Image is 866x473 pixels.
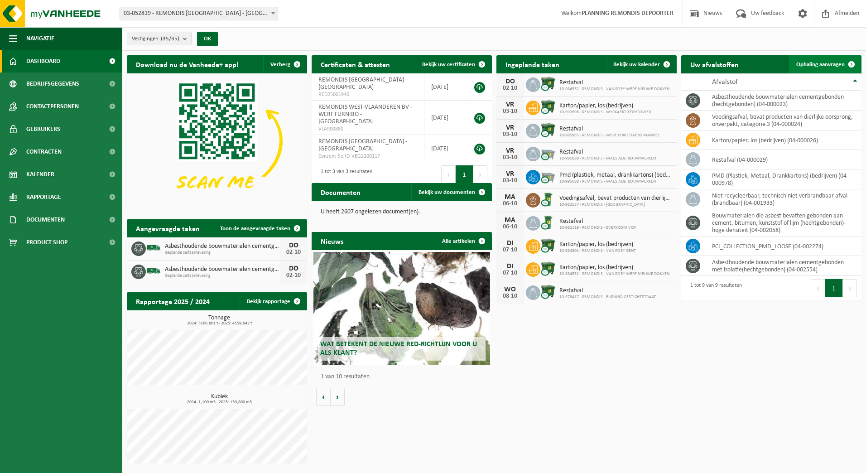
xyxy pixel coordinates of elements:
a: Alle artikelen [435,232,491,250]
span: Pmd (plastiek, metaal, drankkartons) (bedrijven) [559,172,672,179]
img: BL-SO-LV [146,240,161,256]
span: Bedrijfsgegevens [26,72,79,95]
span: Asbesthoudende bouwmaterialen cementgebonden (hechtgebonden) [165,266,280,273]
div: 1 tot 9 van 9 resultaten [686,278,742,298]
button: Previous [441,165,456,183]
img: WB-2500-CU [540,145,556,161]
img: WB-1100-CU [540,122,556,138]
div: 02-10 [284,272,303,279]
span: Restafval [559,287,656,294]
span: Restafval [559,79,669,87]
button: Volgende [331,388,345,406]
img: BL-SO-LV [146,263,161,279]
button: OK [197,32,218,46]
span: 10-992696 - REMONDIS - WYCKAERT TECHTOWER [559,110,651,115]
h3: Tonnage [131,315,307,326]
span: Karton/papier, los (bedrijven) [559,102,651,110]
div: VR [501,101,519,108]
span: REMONDIS [GEOGRAPHIC_DATA] - [GEOGRAPHIC_DATA] [318,138,407,152]
img: WB-1100-CU [540,284,556,299]
span: Toon de aangevraagde taken [220,226,290,232]
div: 03-10 [501,108,519,115]
count: (35/35) [161,36,179,42]
span: 10-995688 - REMONDIS - MAES ALG. BOUWWERKEN [559,156,656,161]
span: Gebruikers [26,118,60,140]
span: 10-978417 - REMONDIS - FURNIBO GESTICHTSTRAAT [559,294,656,300]
span: Geplande zelfaanlevering [165,250,280,256]
div: 03-10 [501,131,519,138]
span: RED25001940 [318,91,417,98]
span: Voedingsafval, bevat producten van dierlijke oorsprong, onverpakt, categorie 3 [559,195,672,202]
span: 10-982537 - REMONDIS - [GEOGRAPHIC_DATA] [559,202,672,208]
span: VLA900880 [318,125,417,133]
div: VR [501,170,519,178]
button: Next [473,165,487,183]
img: WB-2500-CU [540,169,556,184]
span: Rapportage [26,186,61,208]
span: Asbesthoudende bouwmaterialen cementgebonden (hechtgebonden) [165,243,280,250]
div: VR [501,147,519,154]
td: asbesthoudende bouwmaterialen cementgebonden (hechtgebonden) (04-000023) [705,91,861,111]
div: DO [284,242,303,249]
div: 02-10 [284,249,303,256]
div: DI [501,263,519,270]
div: 03-10 [501,154,519,161]
h2: Certificaten & attesten [312,55,399,73]
span: REMONDIS [GEOGRAPHIC_DATA] - [GEOGRAPHIC_DATA] [318,77,407,91]
h2: Aangevraagde taken [127,219,209,237]
span: Contracten [26,140,62,163]
span: Dashboard [26,50,60,72]
div: 03-10 [501,178,519,184]
div: WO [501,286,519,293]
div: 06-10 [501,201,519,207]
td: niet recycleerbaar, technisch niet verbrandbaar afval (brandbaar) (04-001933) [705,189,861,209]
div: 07-10 [501,247,519,253]
td: bouwmaterialen die asbest bevatten gebonden aan cement, bitumen, kunststof of lijm (hechtgebonden... [705,209,861,236]
span: REMONDIS WEST-VLAANDEREN BV - WERF FURNIBO - [GEOGRAPHIC_DATA] [318,104,412,125]
span: Ophaling aanvragen [796,62,845,68]
h2: Download nu de Vanheede+ app! [127,55,248,73]
span: Kalender [26,163,54,186]
td: karton/papier, los (bedrijven) (04-000026) [705,130,861,150]
span: 03-052819 - REMONDIS WEST-VLAANDEREN - OOSTENDE [120,7,278,20]
td: asbesthoudende bouwmaterialen cementgebonden met isolatie(hechtgebonden) (04-002554) [705,256,861,276]
div: 06-10 [501,224,519,230]
h2: Ingeplande taken [496,55,568,73]
img: WB-1100-CU [540,76,556,92]
span: Restafval [559,125,659,133]
span: 2024: 5166,801 t - 2025: 4159,642 t [131,321,307,326]
span: Consent-SelfD-VEG2200117 [318,153,417,160]
a: Ophaling aanvragen [789,55,861,73]
span: Bekijk uw documenten [419,189,475,195]
span: 10-982119 - REMONDIS - EVERYCOM VOF [559,225,636,231]
img: WB-1100-CU [540,99,556,115]
div: 08-10 [501,293,519,299]
button: Next [843,279,857,297]
div: MA [501,217,519,224]
p: 1 van 10 resultaten [321,374,487,380]
span: Documenten [26,208,65,231]
strong: PLANNING REMONDIS DEPOORTER [582,10,674,17]
div: DO [284,265,303,272]
a: Bekijk uw documenten [411,183,491,201]
div: MA [501,193,519,201]
h3: Kubiek [131,394,307,405]
span: Karton/papier, los (bedrijven) [559,241,636,248]
h2: Documenten [312,183,370,201]
button: Verberg [263,55,306,73]
span: 10-984532 - REMONDIS - VAN ROEY WERF NIEUWE DOKKEN [559,87,669,92]
button: Vorige [316,388,331,406]
td: restafval (04-000029) [705,150,861,169]
a: Wat betekent de nieuwe RED-richtlijn voor u als klant? [313,252,490,365]
span: Karton/papier, los (bedrijven) [559,264,669,271]
span: Bekijk uw kalender [613,62,660,68]
img: WB-1100-CU [540,261,556,276]
div: DO [501,78,519,85]
img: WB-1100-CU [540,238,556,253]
span: Vestigingen [132,32,179,46]
span: Product Shop [26,231,67,254]
a: Bekijk uw kalender [606,55,676,73]
a: Bekijk uw certificaten [415,55,491,73]
img: WB-0240-CU [540,192,556,207]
